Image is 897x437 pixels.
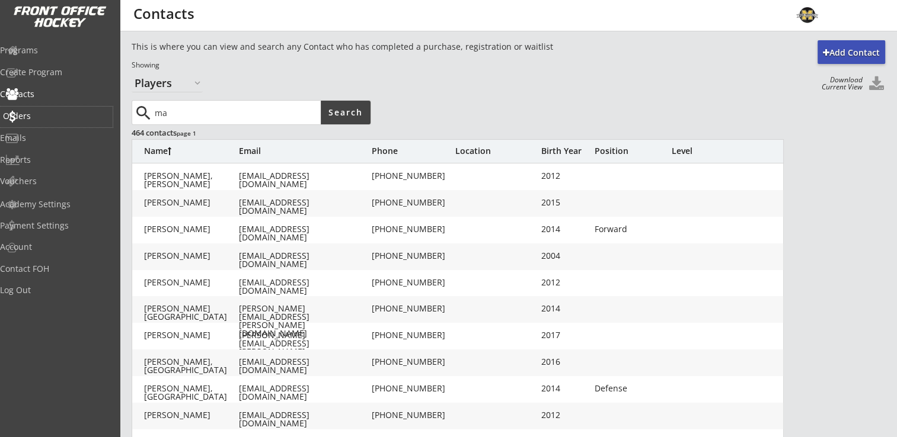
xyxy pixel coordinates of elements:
div: Download Current View [816,76,863,91]
div: [PERSON_NAME], [GEOGRAPHIC_DATA] [144,358,239,374]
div: 2014 [541,384,589,393]
div: [PERSON_NAME] [144,252,239,260]
div: [PHONE_NUMBER] [372,384,455,393]
div: [EMAIL_ADDRESS][DOMAIN_NAME] [239,225,369,242]
button: Search [321,101,371,124]
div: Showing [132,60,631,70]
div: [EMAIL_ADDRESS][DOMAIN_NAME] [239,172,369,188]
div: 2016 [541,358,589,366]
div: [EMAIL_ADDRESS][DOMAIN_NAME] [239,198,369,215]
div: [PERSON_NAME] [144,331,239,339]
input: Type here... [152,101,321,124]
div: 2012 [541,278,589,287]
div: Position [595,147,666,155]
div: [EMAIL_ADDRESS][DOMAIN_NAME] [239,384,369,401]
div: [EMAIL_ADDRESS][DOMAIN_NAME] [239,252,369,268]
div: 2012 [541,411,589,419]
div: [PERSON_NAME][GEOGRAPHIC_DATA] [144,304,239,321]
div: [PHONE_NUMBER] [372,358,455,366]
div: [PERSON_NAME] [144,411,239,419]
div: Forward [595,225,666,233]
div: 2004 [541,252,589,260]
div: Name [144,147,239,155]
div: [EMAIL_ADDRESS][DOMAIN_NAME] [239,411,369,428]
div: Orders [3,112,110,120]
div: Location [455,147,538,155]
button: Click to download all Contacts. Your browser settings may try to block it, check your security se... [867,76,885,92]
div: Phone [372,147,455,155]
div: Level [672,147,743,155]
div: [PHONE_NUMBER] [372,198,455,207]
div: Birth Year [541,147,589,155]
div: [PHONE_NUMBER] [372,252,455,260]
button: search [133,104,153,123]
div: [PERSON_NAME], [GEOGRAPHIC_DATA] [144,384,239,401]
div: [PERSON_NAME][EMAIL_ADDRESS][PERSON_NAME][DOMAIN_NAME] [239,304,369,338]
div: [PERSON_NAME] [144,225,239,233]
div: [PERSON_NAME][EMAIL_ADDRESS][PERSON_NAME][DOMAIN_NAME] [239,331,369,364]
div: 2015 [541,198,589,207]
font: page 1 [177,129,196,137]
div: [PHONE_NUMBER] [372,304,455,313]
div: [PERSON_NAME] [144,278,239,287]
div: [PHONE_NUMBER] [372,278,455,287]
div: [PHONE_NUMBER] [372,225,455,233]
div: [PERSON_NAME], [PERSON_NAME] [144,172,239,188]
div: 2014 [541,225,589,233]
div: [PHONE_NUMBER] [372,331,455,339]
div: [EMAIL_ADDRESS][DOMAIN_NAME] [239,358,369,374]
div: [PHONE_NUMBER] [372,172,455,180]
div: 2017 [541,331,589,339]
div: [PHONE_NUMBER] [372,411,455,419]
div: [PERSON_NAME] [144,198,239,207]
div: 2014 [541,304,589,313]
div: Email [239,147,369,155]
div: Add Contact [818,47,885,59]
div: This is where you can view and search any Contact who has completed a purchase, registration or w... [132,41,631,53]
div: [EMAIL_ADDRESS][DOMAIN_NAME] [239,278,369,295]
div: Defense [595,384,666,393]
div: 2012 [541,172,589,180]
div: 464 contacts [132,127,369,138]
